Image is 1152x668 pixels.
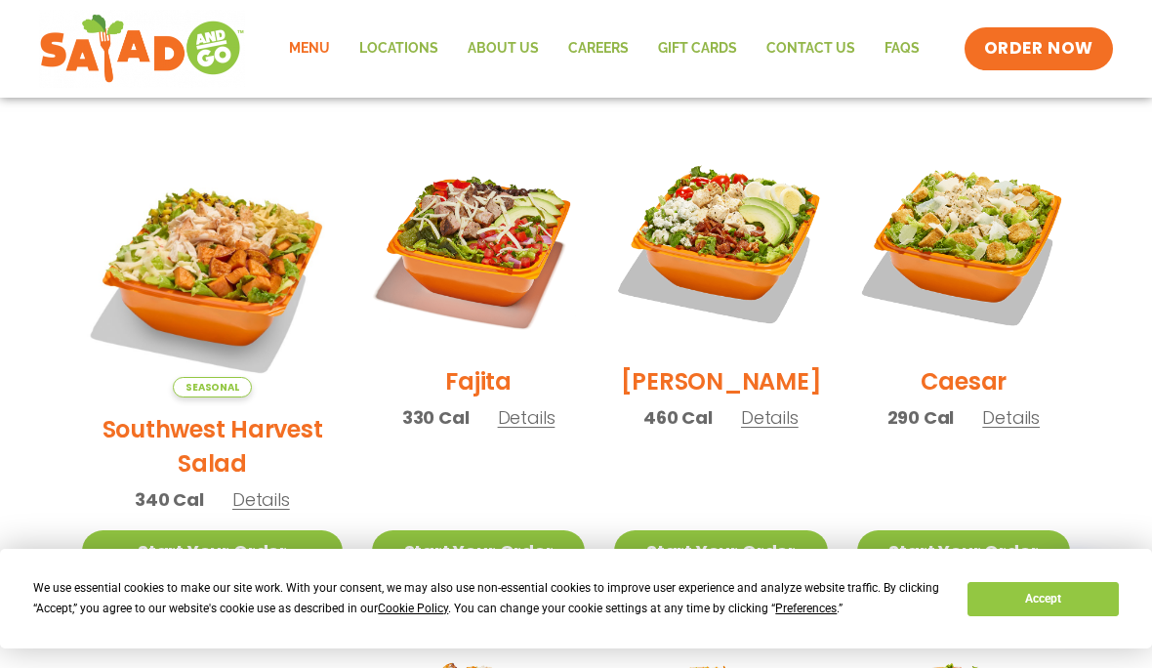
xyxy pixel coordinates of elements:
img: Product photo for Caesar Salad [857,137,1070,350]
span: 290 Cal [887,404,955,431]
img: Product photo for Southwest Harvest Salad [82,137,343,397]
span: 340 Cal [135,486,204,513]
h2: [PERSON_NAME] [621,364,822,398]
span: Details [741,405,799,430]
a: Contact Us [752,26,870,71]
h2: Fajita [445,364,512,398]
a: Locations [345,26,453,71]
span: Details [498,405,555,430]
a: Start Your Order [82,530,343,572]
a: GIFT CARDS [643,26,752,71]
span: Details [982,405,1040,430]
h2: Southwest Harvest Salad [82,412,343,480]
a: ORDER NOW [965,27,1113,70]
a: Start Your Order [614,530,827,572]
span: 460 Cal [643,404,713,431]
span: Seasonal [173,377,252,397]
button: Accept [967,582,1118,616]
span: Cookie Policy [378,602,448,615]
a: Start Your Order [372,530,585,572]
span: Details [232,487,290,512]
a: About Us [453,26,554,71]
img: Product photo for Cobb Salad [614,137,827,350]
span: 330 Cal [402,404,470,431]
a: Careers [554,26,643,71]
a: Start Your Order [857,530,1070,572]
div: We use essential cookies to make our site work. With your consent, we may also use non-essential ... [33,578,944,619]
h2: Caesar [921,364,1008,398]
a: Menu [274,26,345,71]
span: Preferences [775,602,837,615]
nav: Menu [274,26,934,71]
a: FAQs [870,26,934,71]
img: new-SAG-logo-768×292 [39,10,245,88]
span: ORDER NOW [984,37,1093,61]
img: Product photo for Fajita Salad [372,137,585,350]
